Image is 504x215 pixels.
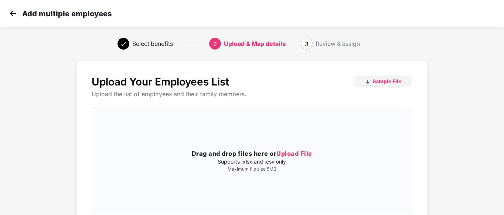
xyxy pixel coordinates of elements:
span: 2 [213,40,217,48]
h3: Drag and drop files here or [92,149,412,159]
p: Maximum file size 5MB [92,166,412,172]
span: Drag and drop files here orUpload FileSupports .xlsx and .csv onlyMaximum file size 5MB [92,107,412,214]
p: Supports .xlsx and .csv only [92,159,412,165]
span: 3 [305,40,309,48]
div: Upload & Map details [224,38,286,50]
div: Upload the list of employees and their family members. [92,90,412,98]
img: download_icon [365,79,371,85]
img: svg+xml;base64,PHN2ZyB4bWxucz0iaHR0cDovL3d3dy53My5vcmcvMjAwMC9zdmciIHdpZHRoPSIzMCIgaGVpZ2h0PSIzMC... [7,8,18,19]
button: Sample File [354,75,412,87]
p: Upload Your Employees List [92,75,229,88]
p: Add multiple employees [22,9,112,18]
span: check [120,41,126,47]
div: Review & assign [316,38,360,50]
span: Upload File [276,150,312,157]
span: Sample File [372,78,401,85]
div: Select benefits [132,38,173,50]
